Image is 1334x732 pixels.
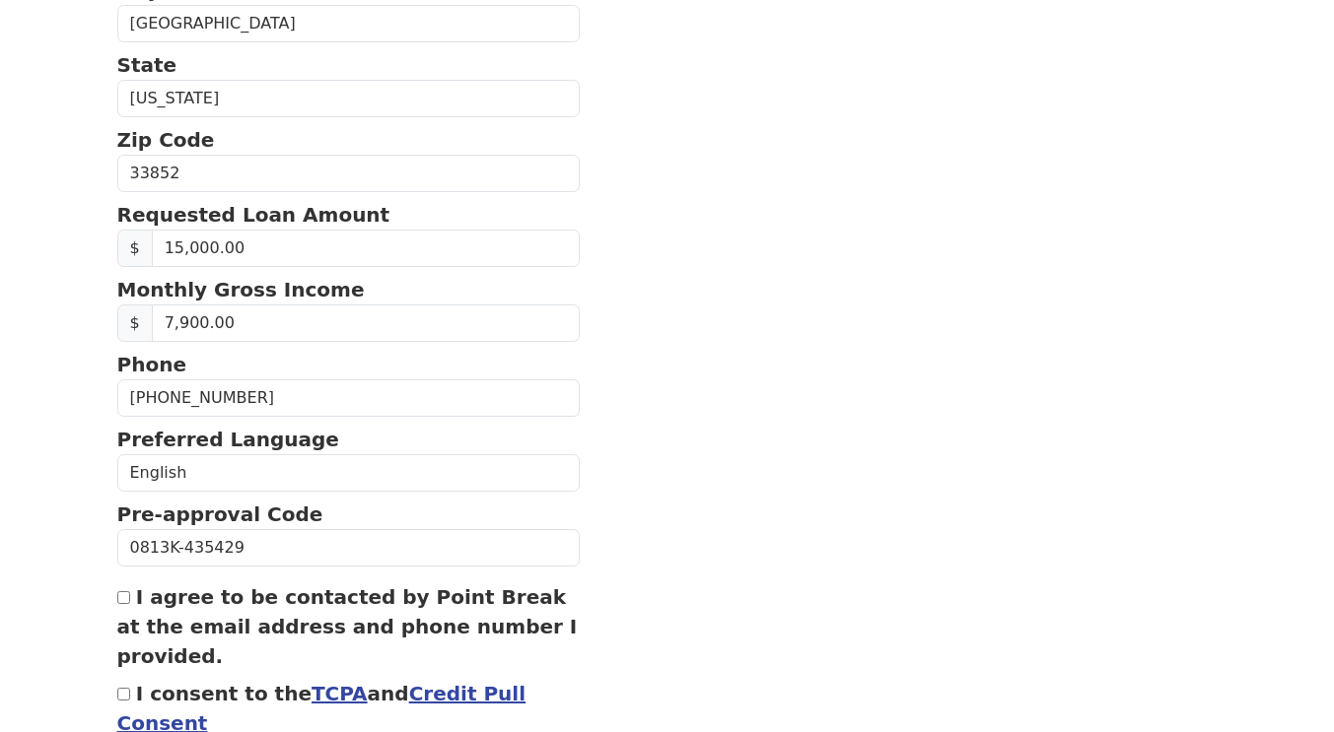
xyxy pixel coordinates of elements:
span: $ [117,304,153,342]
input: Pre-approval Code [117,529,581,566]
strong: State [117,53,177,77]
input: (___) ___-____ [117,379,581,417]
input: Requested Loan Amount [152,230,581,267]
input: Monthly Gross Income [152,304,581,342]
strong: Zip Code [117,128,215,152]
label: I agree to be contacted by Point Break at the email address and phone number I provided. [117,585,578,668]
p: Monthly Gross Income [117,275,581,304]
strong: Pre-approval Code [117,502,323,526]
input: Zip Code [117,155,581,192]
strong: Preferred Language [117,428,339,451]
span: $ [117,230,153,267]
input: City [117,5,581,42]
a: TCPA [312,682,368,705]
strong: Phone [117,353,186,376]
strong: Requested Loan Amount [117,203,390,227]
